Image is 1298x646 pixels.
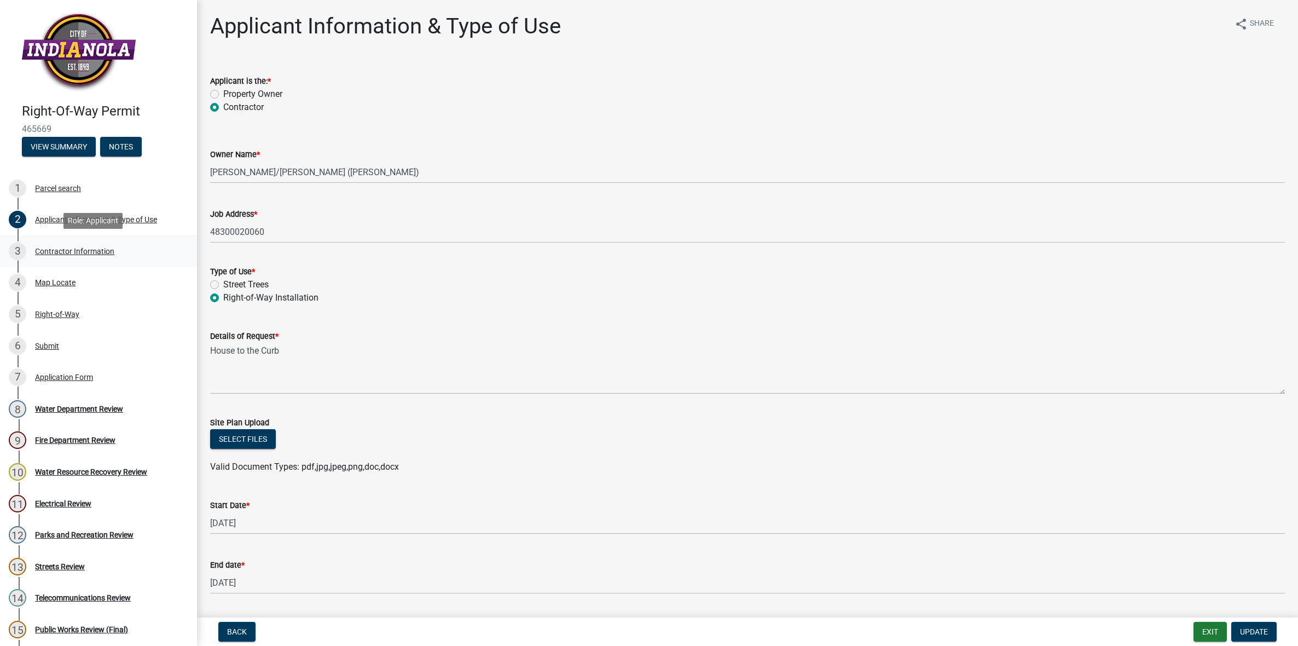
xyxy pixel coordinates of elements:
[35,594,131,602] div: Telecommunications Review
[22,11,136,92] img: City of Indianola, Iowa
[210,268,255,276] label: Type of Use
[1250,18,1274,31] span: Share
[223,278,269,291] label: Street Trees
[210,333,279,341] label: Details of Request
[35,436,115,444] div: Fire Department Review
[210,429,276,449] button: Select files
[9,463,26,481] div: 10
[22,124,175,134] span: 465669
[35,216,157,223] div: Applicant Information & Type of Use
[35,626,128,633] div: Public Works Review (Final)
[210,151,260,159] label: Owner Name
[223,101,264,114] label: Contractor
[9,274,26,291] div: 4
[1240,627,1268,636] span: Update
[35,531,134,539] div: Parks and Recreation Review
[1235,18,1248,31] i: share
[35,342,59,350] div: Submit
[35,279,76,286] div: Map Locate
[1231,622,1277,642] button: Update
[35,247,114,255] div: Contractor Information
[9,495,26,512] div: 11
[9,400,26,418] div: 8
[210,78,271,85] label: Applicant is the:
[218,622,256,642] button: Back
[35,184,81,192] div: Parcel search
[9,211,26,228] div: 2
[9,526,26,544] div: 12
[22,103,188,119] h4: Right-Of-Way Permit
[210,562,245,569] label: End date
[35,310,79,318] div: Right-of-Way
[63,213,123,229] div: Role: Applicant
[1226,13,1283,34] button: shareShare
[223,291,318,304] label: Right-of-Way Installation
[35,405,123,413] div: Water Department Review
[9,368,26,386] div: 7
[210,462,399,472] span: Valid Document Types: pdf,jpg,jpeg,png,doc,docx
[210,13,561,39] h1: Applicant Information & Type of Use
[35,373,93,381] div: Application Form
[1193,622,1227,642] button: Exit
[9,431,26,449] div: 9
[210,211,257,218] label: Job Address
[223,88,282,101] label: Property Owner
[9,337,26,355] div: 6
[100,143,142,152] wm-modal-confirm: Notes
[22,137,96,157] button: View Summary
[9,243,26,260] div: 3
[9,621,26,638] div: 15
[210,419,269,427] label: Site Plan Upload
[9,589,26,607] div: 14
[22,143,96,152] wm-modal-confirm: Summary
[35,500,91,507] div: Electrical Review
[100,137,142,157] button: Notes
[35,563,85,570] div: Streets Review
[9,180,26,197] div: 1
[35,468,147,476] div: Water Resource Recovery Review
[9,558,26,575] div: 13
[9,305,26,323] div: 5
[210,502,250,510] label: Start Date
[227,627,247,636] span: Back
